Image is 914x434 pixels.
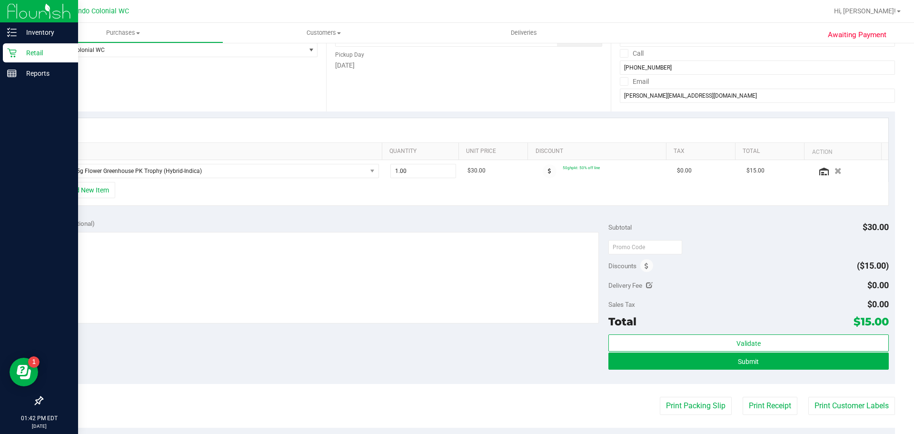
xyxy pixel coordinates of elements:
[608,334,888,352] button: Validate
[867,299,889,309] span: $0.00
[4,423,74,430] p: [DATE]
[223,23,424,43] a: Customers
[7,69,17,78] inline-svg: Reports
[867,280,889,290] span: $0.00
[55,164,379,178] span: NO DATA FOUND
[834,7,896,15] span: Hi, [PERSON_NAME]!
[804,143,881,160] th: Action
[389,148,455,155] a: Quantity
[743,148,801,155] a: Total
[7,28,17,37] inline-svg: Inventory
[335,50,364,59] label: Pickup Day
[608,315,636,328] span: Total
[498,29,550,37] span: Deliveries
[424,23,624,43] a: Deliveries
[65,7,129,15] span: Orlando Colonial WC
[646,282,653,289] i: Edit Delivery Fee
[223,29,424,37] span: Customers
[55,164,367,178] span: FD 3.5g Flower Greenhouse PK Trophy (Hybrid-Indica)
[808,397,895,415] button: Print Customer Labels
[608,353,888,370] button: Submit
[7,48,17,58] inline-svg: Retail
[677,166,692,175] span: $0.00
[608,301,635,308] span: Sales Tax
[608,257,636,274] span: Discounts
[738,358,759,365] span: Submit
[608,223,632,231] span: Subtotal
[28,356,40,368] iframe: Resource center unread badge
[608,240,682,254] input: Promo Code
[660,397,732,415] button: Print Packing Slip
[620,75,649,89] label: Email
[335,61,602,71] div: [DATE]
[10,358,38,386] iframe: Resource center
[466,148,524,155] a: Unit Price
[23,23,223,43] a: Purchases
[863,222,889,232] span: $30.00
[23,29,223,37] span: Purchases
[536,148,663,155] a: Discount
[467,166,486,175] span: $30.00
[620,61,895,75] input: Format: (999) 999-9999
[391,164,456,178] input: 1.00
[56,148,378,155] a: SKU
[857,261,889,271] span: ($15.00)
[620,47,644,61] label: Call
[305,43,317,57] span: select
[17,68,74,79] p: Reports
[563,165,600,170] span: 50ghpkt: 50% off line
[17,27,74,38] p: Inventory
[746,166,765,175] span: $15.00
[854,315,889,328] span: $15.00
[674,148,732,155] a: Tax
[743,397,797,415] button: Print Receipt
[608,282,642,289] span: Delivery Fee
[828,30,886,40] span: Awaiting Payment
[56,182,115,198] button: + Add New Item
[4,414,74,423] p: 01:42 PM EDT
[42,43,305,57] span: Orlando Colonial WC
[736,340,761,347] span: Validate
[17,47,74,59] p: Retail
